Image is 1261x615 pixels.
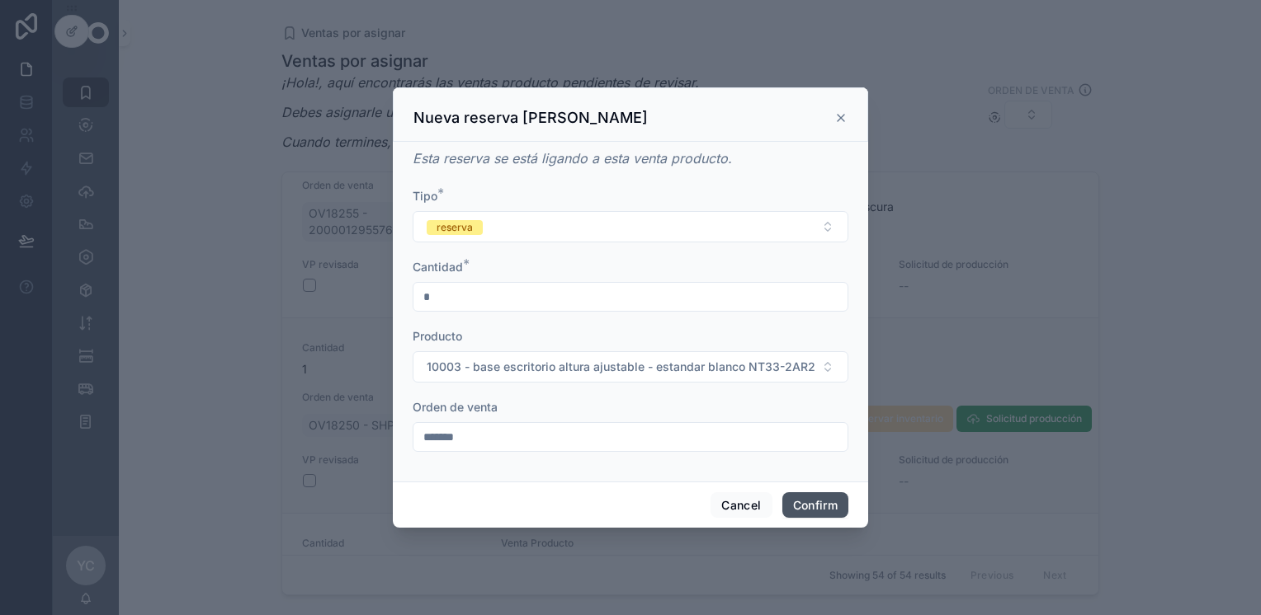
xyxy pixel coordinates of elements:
[413,150,732,167] em: Esta reserva se está ligando a esta venta producto.
[413,211,848,242] button: Select Button
[782,492,848,519] button: Confirm
[413,400,498,414] span: Orden de venta
[413,260,463,274] span: Cantidad
[437,220,473,235] div: reserva
[427,359,815,375] span: 10003 - base escritorio altura ajustable - estandar blanco NT33-2AR2-E
[711,492,772,519] button: Cancel
[413,189,437,203] span: Tipo
[413,351,848,383] button: Select Button
[413,108,648,128] h3: Nueva reserva [PERSON_NAME]
[413,329,462,343] span: Producto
